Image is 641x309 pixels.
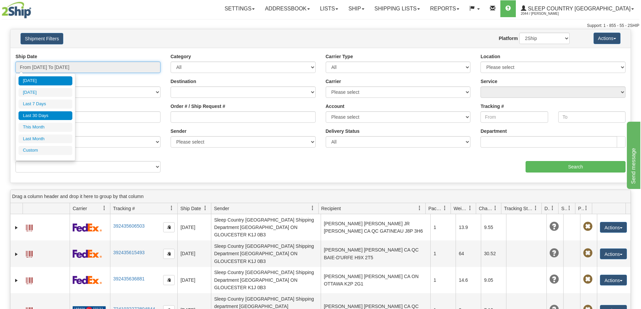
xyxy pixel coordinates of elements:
a: Weight filter column settings [464,202,476,214]
span: Sender [214,205,229,212]
td: 9.05 [481,267,506,293]
td: 14.6 [456,267,481,293]
a: Expand [13,224,20,231]
a: Pickup Status filter column settings [580,202,592,214]
label: Delivery Status [326,128,360,134]
td: 9.55 [481,214,506,240]
input: To [558,111,626,123]
label: Order # / Ship Request # [171,103,225,110]
span: Recipient [321,205,341,212]
label: Sender [171,128,186,134]
div: Support: 1 - 855 - 55 - 2SHIP [2,23,639,29]
a: Recipient filter column settings [414,202,425,214]
span: Tracking Status [504,205,533,212]
a: Sender filter column settings [307,202,318,214]
td: [DATE] [177,214,211,240]
td: [PERSON_NAME] [PERSON_NAME] CA QC BAIE-D'URFE H9X 2T5 [321,240,430,267]
li: Last 7 Days [19,100,72,109]
a: Carrier filter column settings [99,202,110,214]
a: Tracking Status filter column settings [530,202,541,214]
label: Location [480,53,500,60]
a: Shipment Issues filter column settings [564,202,575,214]
li: This Month [19,123,72,132]
input: From [480,111,548,123]
button: Actions [594,33,620,44]
span: Pickup Not Assigned [583,248,593,258]
span: Unknown [549,248,559,258]
label: Platform [499,35,518,42]
a: 392435606503 [113,223,144,229]
a: Ship Date filter column settings [200,202,211,214]
button: Actions [600,275,627,285]
span: Tracking # [113,205,135,212]
td: Sleep Country [GEOGRAPHIC_DATA] Shipping Department [GEOGRAPHIC_DATA] ON GLOUCESTER K1J 0B3 [211,214,321,240]
label: Account [326,103,345,110]
iframe: chat widget [626,120,640,189]
label: Service [480,78,497,85]
td: 1 [430,214,456,240]
a: Sleep Country [GEOGRAPHIC_DATA] 2044 / [PERSON_NAME] [516,0,639,17]
a: Label [26,222,33,232]
td: 1 [430,240,456,267]
td: [PERSON_NAME] [PERSON_NAME] JR [PERSON_NAME] CA QC GATINEAU J8P 3H6 [321,214,430,240]
span: Shipment Issues [561,205,567,212]
td: Sleep Country [GEOGRAPHIC_DATA] Shipping Department [GEOGRAPHIC_DATA] ON GLOUCESTER K1J 0B3 [211,267,321,293]
span: 2044 / [PERSON_NAME] [521,10,571,17]
a: Label [26,274,33,285]
span: Pickup Not Assigned [583,222,593,231]
button: Actions [600,248,627,259]
img: 2 - FedEx Express® [73,276,102,284]
img: 2 - FedEx Express® [73,249,102,258]
td: 64 [456,240,481,267]
a: Expand [13,251,20,258]
label: Destination [171,78,196,85]
a: 392435615493 [113,250,144,255]
a: Settings [219,0,260,17]
span: Unknown [549,222,559,231]
input: Search [526,161,626,172]
span: Weight [454,205,468,212]
button: Actions [600,222,627,233]
span: Delivery Status [544,205,550,212]
td: [PERSON_NAME] [PERSON_NAME] CA ON OTTAWA K2P 2G1 [321,267,430,293]
a: Ship [343,0,369,17]
li: [DATE] [19,88,72,97]
label: Carrier Type [326,53,353,60]
td: 1 [430,267,456,293]
a: Addressbook [260,0,315,17]
a: Expand [13,277,20,284]
td: [DATE] [177,267,211,293]
td: [DATE] [177,240,211,267]
li: [DATE] [19,76,72,85]
a: Reports [425,0,464,17]
span: Carrier [73,205,87,212]
button: Copy to clipboard [163,275,175,285]
a: Lists [315,0,343,17]
div: Send message [5,4,62,12]
button: Copy to clipboard [163,249,175,259]
img: 2 - FedEx Express® [73,223,102,232]
span: Unknown [549,275,559,284]
a: Packages filter column settings [439,202,451,214]
a: Label [26,248,33,259]
label: Department [480,128,507,134]
label: Category [171,53,191,60]
span: Pickup Not Assigned [583,275,593,284]
span: Packages [428,205,442,212]
a: Shipping lists [369,0,425,17]
span: Sleep Country [GEOGRAPHIC_DATA] [526,6,631,11]
span: Pickup Status [578,205,584,212]
button: Shipment Filters [21,33,63,44]
li: Last 30 Days [19,111,72,120]
span: Charge [479,205,493,212]
label: Ship Date [15,53,37,60]
img: logo2044.jpg [2,2,31,18]
a: 392435636881 [113,276,144,281]
a: Delivery Status filter column settings [547,202,558,214]
span: Ship Date [180,205,201,212]
td: Sleep Country [GEOGRAPHIC_DATA] Shipping Department [GEOGRAPHIC_DATA] ON GLOUCESTER K1J 0B3 [211,240,321,267]
td: 13.9 [456,214,481,240]
div: grid grouping header [10,190,631,203]
a: Tracking # filter column settings [166,202,177,214]
td: 30.52 [481,240,506,267]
